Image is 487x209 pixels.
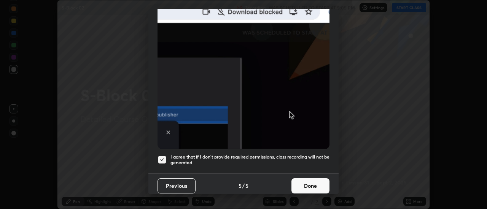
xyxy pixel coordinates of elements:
h4: / [242,182,245,190]
h4: 5 [239,182,242,190]
h4: 5 [245,182,248,190]
button: Previous [158,178,196,193]
button: Done [291,178,329,193]
h5: I agree that if I don't provide required permissions, class recording will not be generated [170,154,329,166]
